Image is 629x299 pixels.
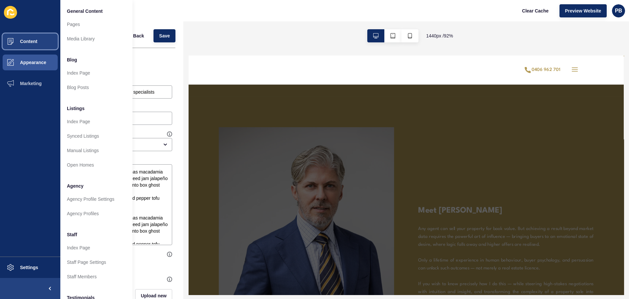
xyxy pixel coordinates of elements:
span: Staff [67,231,77,238]
button: Clear Cache [517,4,554,17]
a: Open Homes [60,158,132,172]
span: Clear Cache [522,8,549,14]
span: Listings [67,105,85,112]
button: Save [153,29,175,42]
a: Blog Posts [60,80,132,95]
span: Back [133,33,144,39]
span: 1440 px / 92 % [426,33,453,39]
iframe: Roseleof Bloom Golden Key Giveaway [24,20,449,240]
a: Media Library [60,32,132,46]
span: Upload new [141,292,167,299]
a: Pages [60,17,132,32]
span: Blog [67,57,77,63]
a: Index Page [60,114,132,129]
a: Agency Profile Settings [60,192,132,206]
a: Synced Listings [60,129,132,143]
a: Agency Profiles [60,206,132,221]
div: 0406 962 701 [373,12,404,20]
span: General Content [67,8,103,14]
a: Index Page [60,241,132,255]
a: Index Page [60,66,132,80]
button: <Back [122,29,150,42]
a: 0406 962 701 [364,12,404,20]
a: Staff Page Settings [60,255,132,269]
a: Staff Members [60,269,132,284]
span: Save [159,33,170,39]
a: Manual Listings [60,143,132,158]
span: Agency [67,183,84,189]
button: Preview Website [559,4,607,17]
span: PB [615,8,622,14]
span: Preview Website [565,8,601,14]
